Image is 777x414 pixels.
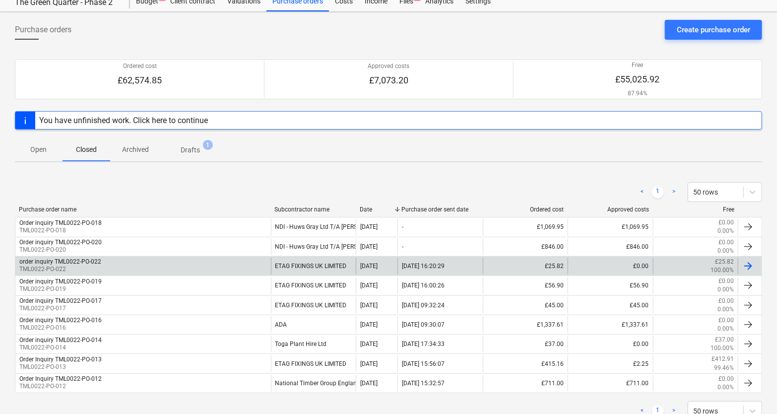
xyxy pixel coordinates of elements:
[19,219,102,226] div: Order inquiry TML0022-PO-018
[19,297,102,304] div: Order inquiry TML0022-PO-017
[402,263,445,270] div: [DATE] 16:20:29
[718,218,734,227] p: £0.00
[402,282,445,289] div: [DATE] 16:00:26
[19,304,102,313] p: TML0022-PO-017
[203,140,213,150] span: 1
[402,243,403,250] div: -
[572,206,649,213] div: Approved costs
[483,355,568,372] div: £415.16
[568,277,653,294] div: £56.90
[568,218,653,235] div: £1,069.95
[271,297,356,314] div: ETAG FIXINGS UK LIMITED
[714,364,734,372] p: 99.46%
[27,144,51,155] p: Open
[657,206,734,213] div: Free
[715,336,734,344] p: £37.00
[717,285,734,294] p: 0.00%
[718,238,734,247] p: £0.00
[668,186,680,198] a: Next page
[483,336,568,352] div: £37.00
[271,238,356,255] div: NDI - Huws Gray Ltd T/A [PERSON_NAME]
[483,297,568,314] div: £45.00
[568,297,653,314] div: £45.00
[717,325,734,333] p: 0.00%
[368,74,409,86] p: £7,073.20
[118,74,162,86] p: £62,574.85
[718,277,734,285] p: £0.00
[677,23,750,36] div: Create purchase order
[711,344,734,352] p: 100.00%
[717,227,734,235] p: 0.00%
[401,206,479,213] div: Purchase order sent date
[19,344,102,352] p: TML0022-PO-014
[568,316,653,333] div: £1,337.61
[636,186,648,198] a: Previous page
[15,24,71,36] span: Purchase orders
[615,61,659,69] p: Free
[718,297,734,305] p: £0.00
[402,360,445,367] div: [DATE] 15:56:07
[19,337,102,344] div: Order inquiry TML0022-PO-014
[19,239,102,246] div: Order inquiry TML0022-PO-020
[717,247,734,255] p: 0.00%
[181,145,200,155] p: Drafts
[39,116,208,125] div: You have unfinished work. Click here to continue
[360,341,378,347] div: [DATE]
[360,302,378,309] div: [DATE]
[568,355,653,372] div: £2.25
[483,238,568,255] div: £846.00
[717,383,734,392] p: 0.00%
[271,336,356,352] div: Toga Plant Hire Ltd
[718,316,734,325] p: £0.00
[19,324,102,332] p: TML0022-PO-016
[271,316,356,333] div: ADA
[74,144,98,155] p: Closed
[271,258,356,275] div: ETAG FIXINGS UK LIMITED
[402,321,445,328] div: [DATE] 09:30:07
[19,246,102,254] p: TML0022-PO-020
[568,238,653,255] div: £846.00
[360,360,378,367] div: [DATE]
[19,375,102,382] div: Order Inquiry TML0022-PO-012
[122,144,149,155] p: Archived
[360,380,378,387] div: [DATE]
[652,186,664,198] a: Page 1 is your current page
[483,375,568,392] div: £711.00
[568,258,653,275] div: £0.00
[711,266,734,275] p: 100.00%
[717,305,734,314] p: 0.00%
[271,218,356,235] div: NDI - Huws Gray Ltd T/A [PERSON_NAME]
[402,341,445,347] div: [DATE] 17:34:33
[712,355,734,363] p: £412.91
[19,206,266,213] div: Purchase order name
[568,336,653,352] div: £0.00
[360,243,378,250] div: [DATE]
[19,226,102,235] p: TML0022-PO-018
[360,223,378,230] div: [DATE]
[360,321,378,328] div: [DATE]
[19,363,102,371] p: TML0022-PO-013
[19,265,101,274] p: TML0022-PO-022
[360,206,393,213] div: Date
[615,73,659,85] p: £55,025.92
[118,62,162,70] p: Ordered cost
[368,62,409,70] p: Approved costs
[665,20,762,40] button: Create purchase order
[19,278,102,285] div: Order inquiry TML0022-PO-019
[19,356,102,363] div: Order Inquiry TML0022-PO-013
[483,218,568,235] div: £1,069.95
[19,285,102,293] p: TML0022-PO-019
[271,277,356,294] div: ETAG FIXINGS UK LIMITED
[568,375,653,392] div: £711.00
[19,317,102,324] div: Order inquiry TML0022-PO-016
[715,258,734,266] p: £25.82
[487,206,564,213] div: Ordered cost
[718,375,734,383] p: £0.00
[727,366,777,414] iframe: Chat Widget
[402,380,445,387] div: [DATE] 15:32:57
[360,263,378,270] div: [DATE]
[271,375,356,392] div: National Timber Group England Ltd t/a [PERSON_NAME]
[274,206,352,213] div: Subcontractor name
[483,258,568,275] div: £25.82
